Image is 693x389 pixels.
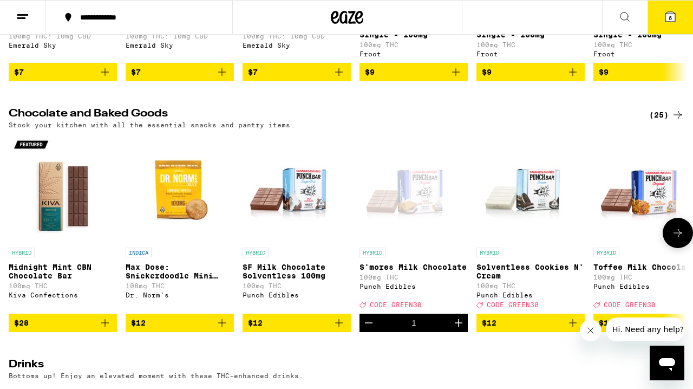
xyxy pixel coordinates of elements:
img: Punch Edibles - SF Milk Chocolate Solventless 100mg [243,134,351,242]
button: Add to bag [476,314,585,332]
a: Open page for S'mores Milk Chocolate from Punch Edibles [359,134,468,314]
img: Kiva Confections - Midnight Mint CBN Chocolate Bar [9,134,117,242]
p: 100mg THC [243,282,351,289]
iframe: Close message [580,320,602,341]
a: (32) [649,359,684,372]
p: 100mg THC: 10mg CBD [9,33,117,40]
p: 100mg THC [476,41,585,48]
p: 100mg THC: 10mg CBD [243,33,351,40]
div: Punch Edibles [476,291,585,299]
h2: Drinks [9,359,631,372]
p: Midnight Mint CBN Chocolate Bar [9,263,117,280]
button: Add to bag [126,314,234,332]
span: $12 [131,319,146,327]
span: $7 [248,68,258,76]
span: $9 [599,68,609,76]
div: Froot [359,50,468,57]
iframe: Message from company [606,317,684,341]
p: 100mg THC [9,282,117,289]
button: Decrement [359,314,378,332]
a: Open page for Solventless Cookies N' Cream from Punch Edibles [476,134,585,314]
div: Dr. Norm's [126,291,234,299]
span: CODE GREEN30 [487,301,539,308]
span: $7 [14,68,24,76]
p: HYBRID [476,248,502,257]
p: S'mores Milk Chocolate [359,263,468,271]
p: INDICA [126,248,152,257]
p: HYBRID [359,248,385,257]
button: Add to bag [243,63,351,81]
span: $12 [482,319,496,327]
div: 1 [411,319,416,327]
span: CODE GREEN30 [370,301,422,308]
a: Open page for Max Dose: Snickerdoodle Mini Cookie - Indica from Dr. Norm's [126,134,234,314]
p: Solventless Cookies N' Cream [476,263,585,280]
p: HYBRID [9,248,35,257]
span: $9 [365,68,375,76]
p: Bottoms up! Enjoy an elevated moment with these THC-enhanced drinks. [9,372,303,379]
p: HYBRID [593,248,619,257]
a: (25) [649,108,684,121]
p: 108mg THC [126,282,234,289]
button: Add to bag [126,63,234,81]
p: 100mg THC [359,274,468,281]
button: Add to bag [9,314,117,332]
a: Open page for Midnight Mint CBN Chocolate Bar from Kiva Confections [9,134,117,314]
button: Increment [449,314,468,332]
button: Add to bag [243,314,351,332]
p: HYBRID [243,248,269,257]
iframe: Button to launch messaging window [650,346,684,380]
button: Add to bag [476,63,585,81]
p: 100mg THC [476,282,585,289]
div: Punch Edibles [243,291,351,299]
img: Dr. Norm's - Max Dose: Snickerdoodle Mini Cookie - Indica [126,134,234,242]
button: 6 [648,1,693,34]
span: $28 [14,319,29,327]
div: Froot [476,50,585,57]
p: Stock your kitchen with all the essential snacks and pantry items. [9,121,295,128]
p: SF Milk Chocolate Solventless 100mg [243,263,351,280]
span: CODE GREEN30 [604,301,656,308]
div: Punch Edibles [359,283,468,290]
a: Open page for SF Milk Chocolate Solventless 100mg from Punch Edibles [243,134,351,314]
div: Emerald Sky [9,42,117,49]
button: Add to bag [359,63,468,81]
span: 6 [669,15,672,21]
p: 100mg THC: 10mg CBD [126,33,234,40]
div: Emerald Sky [243,42,351,49]
h2: Chocolate and Baked Goods [9,108,631,121]
p: Max Dose: Snickerdoodle Mini Cookie - Indica [126,263,234,280]
span: $12 [248,319,263,327]
span: $7 [131,68,141,76]
p: 100mg THC [359,41,468,48]
button: Add to bag [9,63,117,81]
img: Punch Edibles - Solventless Cookies N' Cream [476,134,585,242]
div: Kiva Confections [9,291,117,299]
span: $9 [482,68,492,76]
div: Emerald Sky [126,42,234,49]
